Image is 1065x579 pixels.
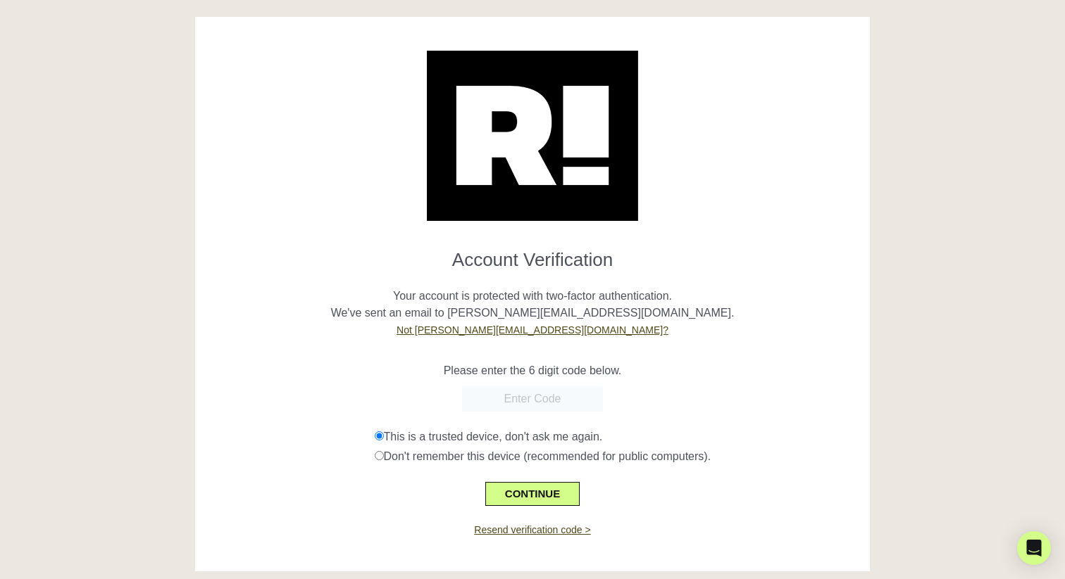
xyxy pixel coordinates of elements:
a: Resend verification code > [474,524,590,535]
h1: Account Verification [206,238,859,271]
p: Your account is protected with two-factor authentication. We've sent an email to [PERSON_NAME][EM... [206,271,859,338]
p: Please enter the 6 digit code below. [206,362,859,379]
div: This is a trusted device, don't ask me again. [375,428,860,445]
input: Enter Code [462,386,603,412]
button: CONTINUE [485,482,580,506]
div: Open Intercom Messenger [1017,531,1051,565]
a: Not [PERSON_NAME][EMAIL_ADDRESS][DOMAIN_NAME]? [397,324,668,336]
img: Retention.com [427,51,638,221]
div: Don't remember this device (recommended for public computers). [375,448,860,465]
